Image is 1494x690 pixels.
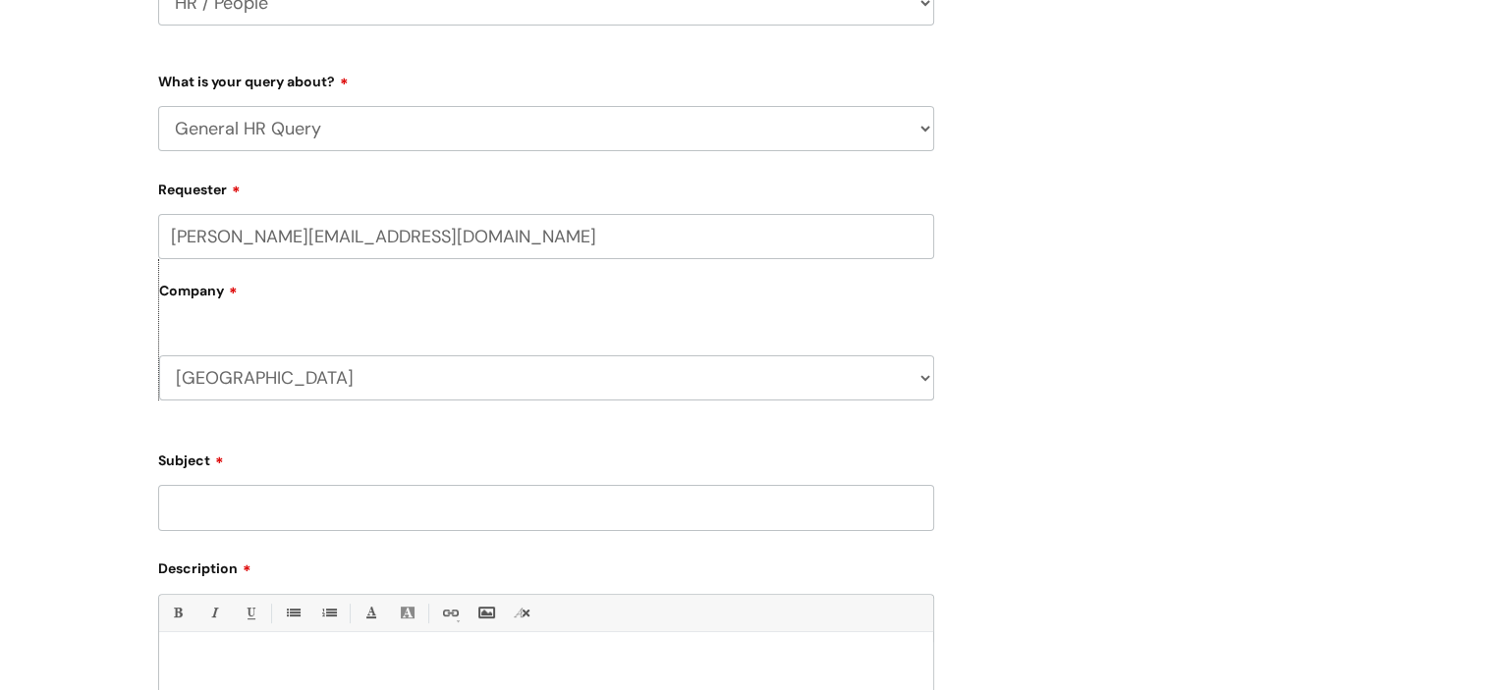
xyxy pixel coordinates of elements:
label: Requester [158,175,934,198]
a: Font Color [359,601,383,625]
a: Link [437,601,462,625]
a: Bold (Ctrl-B) [165,601,190,625]
label: Company [159,276,934,320]
a: • Unordered List (Ctrl-Shift-7) [280,601,304,625]
a: Remove formatting (Ctrl-\) [510,601,534,625]
label: What is your query about? [158,67,934,90]
a: 1. Ordered List (Ctrl-Shift-8) [316,601,341,625]
a: Underline(Ctrl-U) [238,601,262,625]
label: Subject [158,446,934,469]
a: Italic (Ctrl-I) [201,601,226,625]
a: Back Color [395,601,419,625]
label: Description [158,554,934,577]
a: Insert Image... [473,601,498,625]
input: Email [158,214,934,259]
